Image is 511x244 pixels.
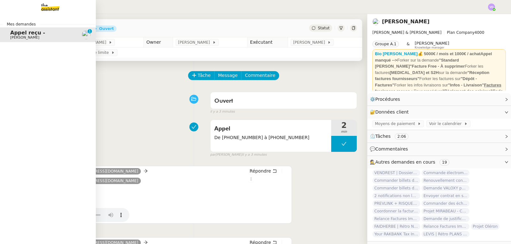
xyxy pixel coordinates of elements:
div: 💬Commentaires [367,143,511,155]
div: ⏲️Tâches 2:06 [367,130,511,143]
span: 2 notifications non lues sur Pennylane [372,193,420,199]
span: Your RAKBANK Tax Invoice / Tax Credit Note [372,231,420,237]
span: [PERSON_NAME] [293,39,327,46]
span: Appel [214,124,327,134]
nz-tag: 19 [439,159,449,166]
a: Bio [PERSON_NAME] [375,51,418,56]
span: Message [218,72,238,79]
span: Knowledge manager [415,46,445,49]
div: Forker sur la demande Forker les factures sur la demande Forker les factures sur Forker les infos... [375,51,503,107]
span: Moyens de paiement [375,121,417,127]
span: & [407,41,409,49]
img: users%2FfjlNmCTkLiVoA3HQjY3GA5JXGxb2%2Favatar%2Fstarofservice_97480retdsc0392.png [82,30,91,39]
span: PREVLINK + RISQUES PROFESSIONNELS [372,200,420,207]
span: il y a 3 minutes [210,109,235,115]
strong: 💰 5000€ / mois et 1000€ / achatAppel manqué --> [375,51,492,63]
div: 🕵️Autres demandes en cours 19 [367,156,511,168]
span: Renouvellement contrat Opale STOCCO [422,177,469,184]
div: 🔐Données client [367,106,511,118]
span: Commentaires [375,146,408,152]
span: il y a 3 minutes [242,152,267,158]
span: Commander des échantillons pour Saint Nicolas [422,200,469,207]
span: 🔐 [370,108,411,116]
span: Demande de justificatifs Pennylane - [DATE] [422,216,469,222]
span: Mes demandes [3,21,40,27]
span: Commande électroménagers Boulanger - PROJET OLERON [422,170,469,176]
nz-badge-sup: 1 [88,29,92,33]
span: 💬 [370,146,411,152]
td: Exécutant [247,37,288,48]
img: users%2FfjlNmCTkLiVoA3HQjY3GA5JXGxb2%2Favatar%2Fstarofservice_97480retdsc0392.png [372,18,379,25]
span: ⏲️ [370,134,414,139]
span: Envoyer contrat en signature électronique [422,193,469,199]
span: ⚙️ [370,96,403,103]
span: Appel reçu - [10,30,45,36]
span: par [210,152,216,158]
span: LEVIS | Rétro PLANS CUISINES [422,231,469,237]
h4: Appel terminé [34,187,289,196]
app-user-label: Knowledge manager [415,41,449,49]
span: Procédures [375,97,400,102]
span: Projet Oléron [471,223,500,230]
strong: [MEDICAL_DATA] et S2H [390,70,439,75]
nz-tag: 2:06 [395,133,408,140]
span: Données client [375,109,409,115]
span: Répondre [250,168,271,174]
nz-tag: Groupe A.1 [372,41,399,47]
strong: "Dépôt - Factures" [375,76,477,87]
button: Message [214,71,241,80]
span: 🕵️ [370,159,452,165]
span: Voir le calendrier [429,121,464,127]
span: Plan Company [447,30,474,35]
button: Tâche [188,71,215,80]
span: min [331,129,357,135]
span: Projet MIRABEAU - Commandes [422,208,469,214]
span: 2 [331,122,357,129]
span: FAIDHERBE | Rétro NCV Rénovations [372,223,420,230]
td: Owner [144,37,173,48]
button: Commentaire [241,71,279,80]
span: Commander billets d'avion Nice-[GEOGRAPHIC_DATA] [372,177,420,184]
img: svg [488,4,495,11]
span: Commentaire [245,72,275,79]
div: ⚙️Procédures [367,93,511,106]
button: Répondre [248,167,279,174]
span: 4000 [475,30,484,35]
span: Tâche [198,72,211,79]
span: De [PHONE_NUMBER] à [PHONE_NUMBER] [214,134,327,141]
span: Demande VALOXY pour Pennylane - Montants importants sans justificatifs [422,185,469,191]
p: 1 [88,29,91,35]
span: [PERSON_NAME] [415,41,449,46]
span: Commander billets de train en urgence [372,185,420,191]
a: [PERSON_NAME] [382,18,430,25]
span: Relance Factures Impayées - octobre 2025 [372,216,420,222]
span: Coordonner la facturation à [GEOGRAPHIC_DATA] [372,208,420,214]
span: [PERSON_NAME] [10,35,39,40]
span: VENDREST | Dossiers Drive - SCI Gabrielle [372,170,420,176]
small: [PERSON_NAME] [210,152,267,158]
span: [PERSON_NAME] [178,39,212,46]
span: Relance Factures Impayées - [DATE] [422,223,469,230]
span: Autres demandes en cours [375,159,435,165]
span: Statut [318,26,330,30]
div: Ouvert [99,27,114,31]
span: Tâches [375,134,391,139]
span: Ouvert [214,98,233,104]
span: [PERSON_NAME] & [PERSON_NAME] [372,30,441,35]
